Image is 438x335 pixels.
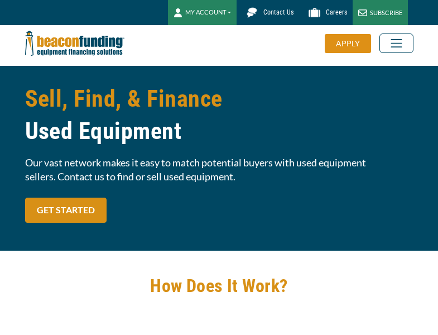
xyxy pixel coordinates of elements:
[25,156,413,184] span: Our vast network makes it easy to match potential buyers with used equipment sellers. Contact us ...
[237,3,299,22] a: Contact Us
[325,34,379,53] a: APPLY
[25,83,413,147] h1: Sell, Find, & Finance
[25,273,413,299] h2: How Does It Work?
[25,198,107,223] a: GET STARTED
[326,8,347,16] span: Careers
[242,3,262,22] img: Beacon Funding chat
[263,8,293,16] span: Contact Us
[325,34,371,53] div: APPLY
[379,33,413,53] button: Toggle navigation
[299,3,353,22] a: Careers
[25,25,124,61] img: Beacon Funding Corporation logo
[305,3,324,22] img: Beacon Funding Careers
[25,115,413,147] span: Used Equipment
